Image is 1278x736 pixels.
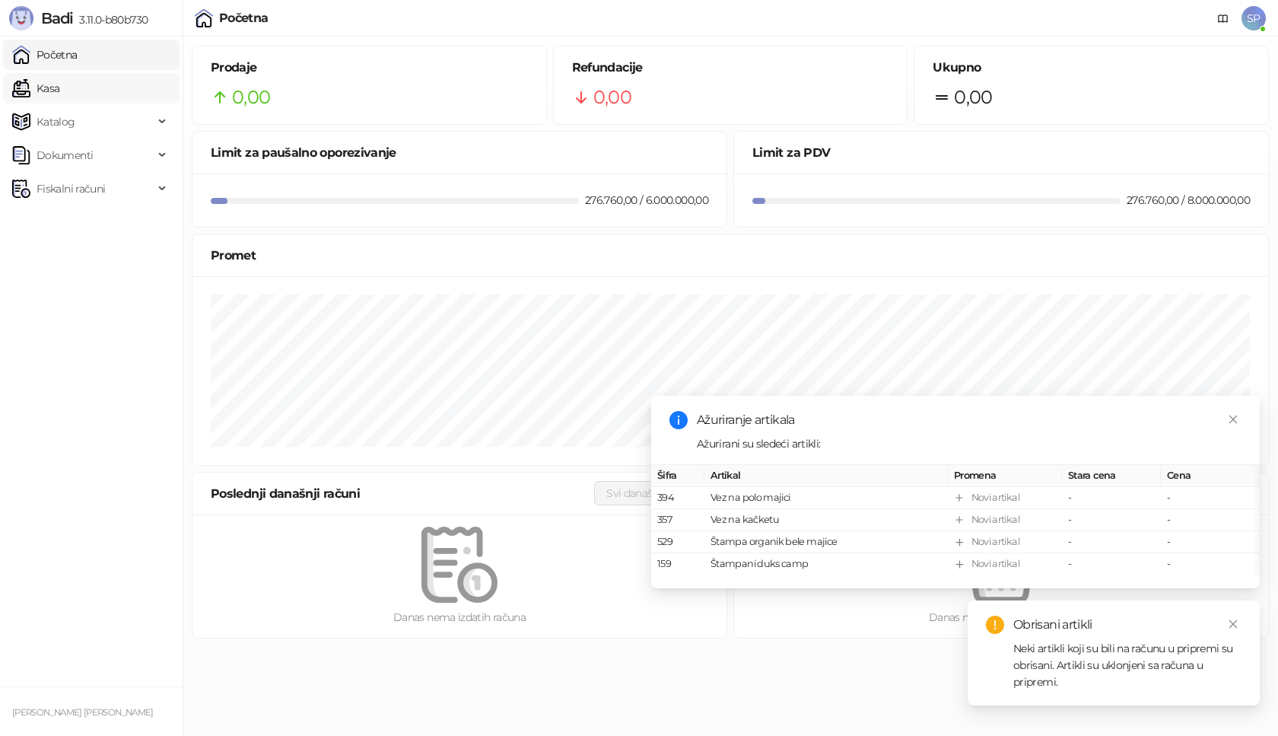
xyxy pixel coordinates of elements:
[651,509,704,531] td: 357
[37,174,105,204] span: Fiskalni računi
[1062,465,1161,487] th: Stara cena
[954,83,992,112] span: 0,00
[651,465,704,487] th: Šifra
[1124,192,1253,209] div: 276.760,00 / 8.000.000,00
[37,140,93,170] span: Dokumenti
[1161,553,1260,575] td: -
[37,107,75,137] span: Katalog
[12,73,59,104] a: Kasa
[651,553,704,575] td: 159
[669,411,688,429] span: info-circle
[1013,616,1241,634] div: Obrisani artikli
[9,6,33,30] img: Logo
[948,465,1062,487] th: Promena
[211,484,594,503] div: Poslednji današnji računi
[219,12,269,24] div: Početna
[1062,487,1161,509] td: -
[971,512,1019,527] div: Novi artikal
[1013,640,1241,690] div: Neki artikli koji su bili na računu u pripremi su obrisani. Artikli su uklonjeni sa računa u prip...
[704,509,948,531] td: Vez na kačketu
[572,59,889,77] h5: Refundacije
[1161,531,1260,553] td: -
[971,534,1019,550] div: Novi artikal
[704,465,948,487] th: Artikal
[232,83,270,112] span: 0,00
[211,143,708,162] div: Limit za paušalno oporezivanje
[582,192,711,209] div: 276.760,00 / 6.000.000,00
[73,13,148,27] span: 3.11.0-b80b730
[1062,531,1161,553] td: -
[1225,411,1241,428] a: Close
[651,531,704,553] td: 529
[933,59,1250,77] h5: Ukupno
[1062,509,1161,531] td: -
[986,616,1004,634] span: exclamation-circle
[1161,465,1260,487] th: Cena
[217,609,702,626] div: Danas nema izdatih računa
[593,83,631,112] span: 0,00
[12,40,78,70] a: Početna
[1225,616,1241,632] a: Close
[1228,414,1238,425] span: close
[1161,509,1260,531] td: -
[704,553,948,575] td: Štampani duks camp
[697,411,1241,429] div: Ažuriranje artikala
[651,487,704,509] td: 394
[1062,553,1161,575] td: -
[1211,6,1235,30] a: Dokumentacija
[1241,6,1266,30] span: SP
[1228,619,1238,629] span: close
[971,490,1019,505] div: Novi artikal
[697,435,1241,452] div: Ažurirani su sledeći artikli:
[594,481,708,505] button: Svi današnji računi
[211,59,528,77] h5: Prodaje
[971,556,1019,572] div: Novi artikal
[752,143,1250,162] div: Limit za PDV
[704,531,948,553] td: Štampa organik bele majice
[1161,487,1260,509] td: -
[704,487,948,509] td: Vez na polo majici
[758,609,1244,626] div: Danas nema prodatih artikala
[211,246,1250,265] div: Promet
[41,9,73,27] span: Badi
[12,707,154,718] small: [PERSON_NAME] [PERSON_NAME]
